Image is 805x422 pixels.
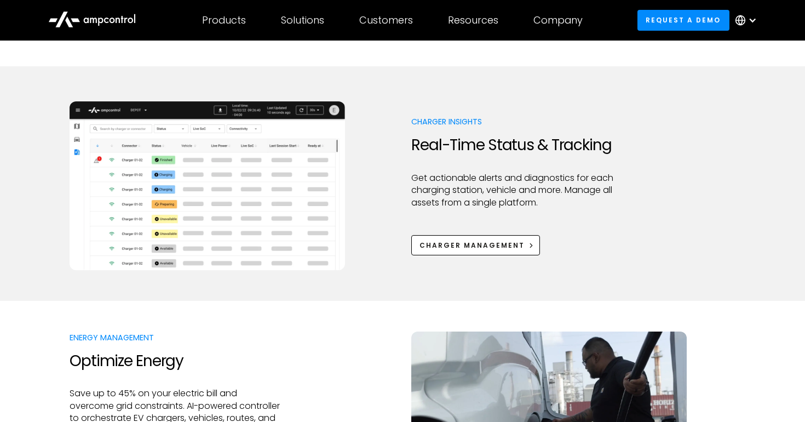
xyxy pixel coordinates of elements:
div: Resources [448,14,498,26]
div: Products [202,14,246,26]
a: Charger Management [411,235,540,255]
a: Request a demo [637,10,729,30]
img: Ampcontrol EV charging management system for on time departure [70,101,345,270]
p: Get actionable alerts and diagnostics for each charging station, vehicle and more. Manage all ass... [411,172,622,209]
p: Energy Management [70,332,280,343]
div: Company [533,14,583,26]
div: Solutions [281,14,324,26]
div: Charger Management [419,241,525,250]
h2: Real-Time Status & Tracking [411,136,622,155]
div: Customers [359,14,413,26]
p: Charger Insights [411,116,622,127]
h2: Optimize Energy [70,352,280,370]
